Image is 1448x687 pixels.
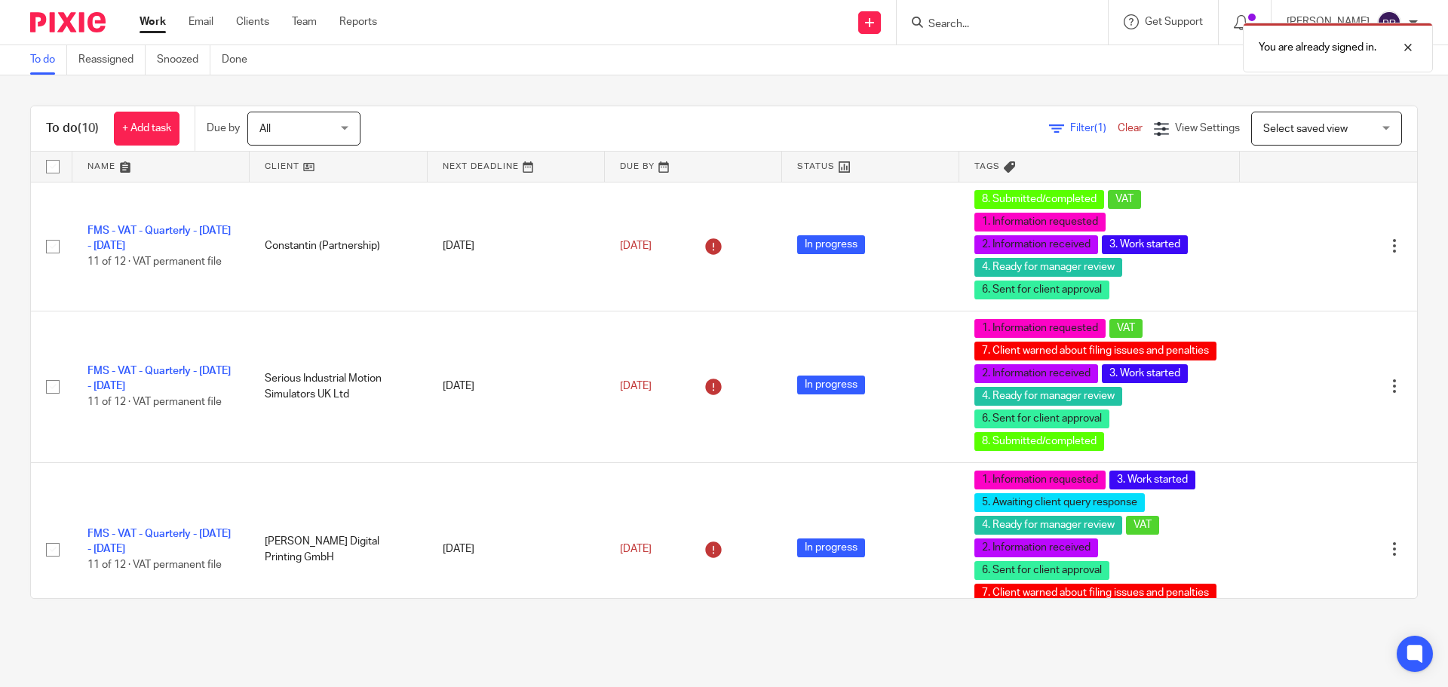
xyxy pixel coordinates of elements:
span: 11 of 12 · VAT permanent file [87,560,222,570]
td: [DATE] [428,462,605,636]
span: 2. Information received [974,538,1098,557]
span: VAT [1108,190,1141,209]
span: 11 of 12 · VAT permanent file [87,397,222,407]
a: Reassigned [78,45,146,75]
span: 1. Information requested [974,471,1106,489]
span: 6. Sent for client approval [974,561,1109,580]
a: Team [292,14,317,29]
a: Done [222,45,259,75]
td: [DATE] [428,311,605,462]
a: + Add task [114,112,179,146]
span: [DATE] [620,381,652,391]
span: 3. Work started [1109,471,1195,489]
span: [DATE] [620,241,652,251]
span: 8. Submitted/completed [974,432,1104,451]
a: To do [30,45,67,75]
a: Snoozed [157,45,210,75]
span: 6. Sent for client approval [974,409,1109,428]
a: Email [189,14,213,29]
span: Filter [1070,123,1118,133]
a: FMS - VAT - Quarterly - [DATE] - [DATE] [87,225,231,251]
span: (10) [78,122,99,134]
span: 4. Ready for manager review [974,258,1122,277]
span: 7. Client warned about filing issues and penalties [974,342,1216,360]
td: Serious Industrial Motion Simulators UK Ltd [250,311,427,462]
span: 4. Ready for manager review [974,516,1122,535]
span: 4. Ready for manager review [974,387,1122,406]
img: svg%3E [1377,11,1401,35]
a: Reports [339,14,377,29]
h1: To do [46,121,99,136]
td: Constantin (Partnership) [250,182,427,311]
p: Due by [207,121,240,136]
a: FMS - VAT - Quarterly - [DATE] - [DATE] [87,366,231,391]
span: 2. Information received [974,235,1098,254]
span: 5. Awaiting client query response [974,493,1145,512]
span: [DATE] [620,544,652,554]
span: 3. Work started [1102,235,1188,254]
span: In progress [797,235,865,254]
a: Clients [236,14,269,29]
a: Clear [1118,123,1143,133]
span: VAT [1109,319,1143,338]
span: In progress [797,376,865,394]
td: [PERSON_NAME] Digital Printing GmbH [250,462,427,636]
a: FMS - VAT - Quarterly - [DATE] - [DATE] [87,529,231,554]
img: Pixie [30,12,106,32]
span: View Settings [1175,123,1240,133]
span: (1) [1094,123,1106,133]
p: You are already signed in. [1259,40,1376,55]
span: 3. Work started [1102,364,1188,383]
span: Select saved view [1263,124,1348,134]
span: Tags [974,162,1000,170]
span: All [259,124,271,134]
span: 7. Client warned about filing issues and penalties [974,584,1216,603]
a: Work [140,14,166,29]
span: VAT [1126,516,1159,535]
span: 2. Information received [974,364,1098,383]
span: 11 of 12 · VAT permanent file [87,256,222,267]
span: In progress [797,538,865,557]
span: 1. Information requested [974,319,1106,338]
span: 1. Information requested [974,213,1106,232]
span: 8. Submitted/completed [974,190,1104,209]
td: [DATE] [428,182,605,311]
span: 6. Sent for client approval [974,281,1109,299]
